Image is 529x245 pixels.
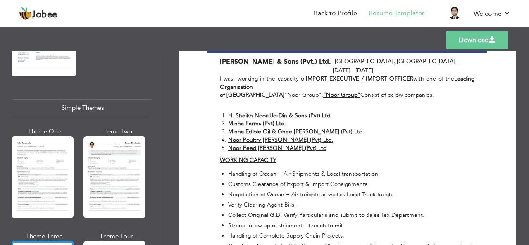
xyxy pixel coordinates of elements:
li: Strong follow up of shipment till reach to mill. [228,220,472,231]
li: Handling of Ocean + Air Shipments & Local transportation. [228,169,472,179]
strong: Minha Edible Oil & Ghee [PERSON_NAME] (Pvt) Ltd. [228,128,364,136]
img: Profile Img [448,6,461,19]
a: Resume Templates [369,9,425,18]
a: Back to Profile [314,9,357,18]
strong: of [GEOGRAPHIC_DATA] [220,91,284,99]
a: Jobee [19,7,57,20]
li: Handling of Complete Supply Chain Projects. [228,231,472,241]
strong: “Noor Group” [323,91,360,99]
strong: H. Sheikh Noor-Ud-Din & Sons (Pvt) Ltd. [228,112,332,119]
span: , [395,57,397,65]
span: Jobee [32,10,57,19]
strong: Noor Poultry [PERSON_NAME] (Pvt) Ltd. [228,136,333,144]
div: Theme Three [13,232,75,241]
span: | [DATE] - [DATE] [331,57,458,74]
div: Theme Two [85,127,147,136]
li: Customs Clearance of Export & Import Consignments. [228,179,472,189]
strong: IMPORT EXECUTIVE / IMPORT OFFICER [306,75,413,83]
strong: Noor Feed [PERSON_NAME] (Pvt) Ltd [228,144,326,152]
u: WORKING CAPACITY [220,156,276,164]
span: [GEOGRAPHIC_DATA]. [GEOGRAPHIC_DATA] [335,57,455,65]
div: Theme One [13,127,75,136]
a: Welcome [474,9,510,19]
li: Collect Original G.D, Verify Particular's and submit to Sales Tex Department. [228,210,472,220]
li: Verify Clearing Agent Bills. [228,200,472,210]
img: jobee.io [19,7,32,20]
strong: Minha Farms (Pvt) Ltd. [228,119,286,127]
div: Theme Four [85,232,147,241]
a: Download [446,31,508,49]
span: - [331,57,333,65]
li: Negotiation of Ocean + Air freights as well as Local Truck freight. [228,189,472,200]
strong: Leading Organization [220,75,474,91]
span: [PERSON_NAME] & Sons (Pvt.) Ltd. [220,57,331,66]
div: Simple Themes [13,99,152,117]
